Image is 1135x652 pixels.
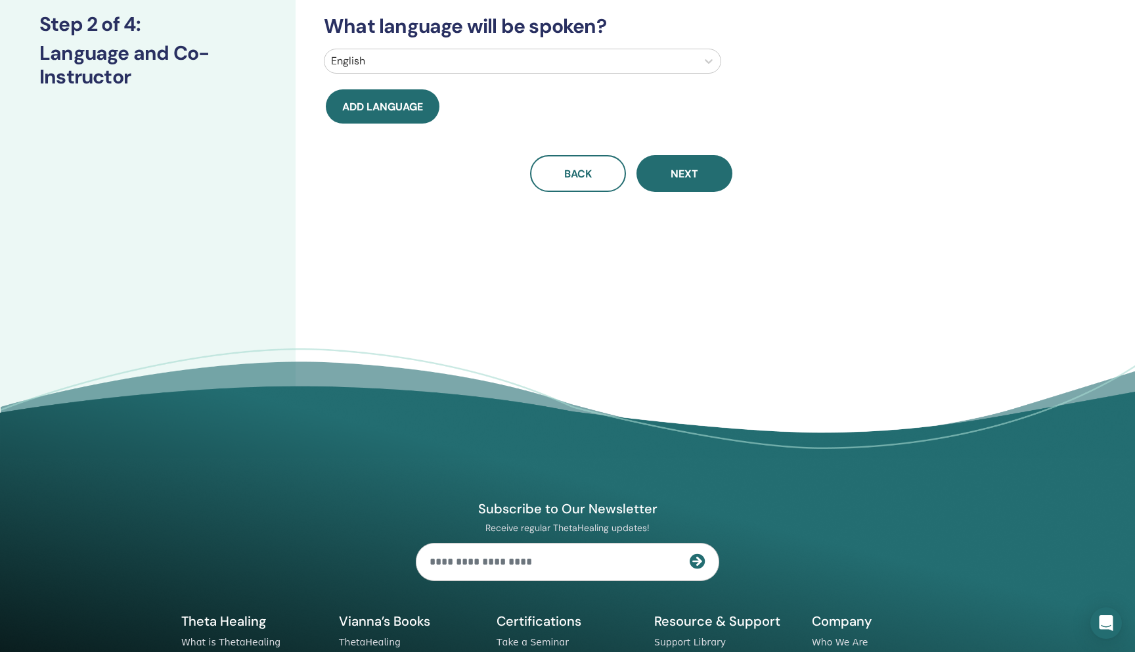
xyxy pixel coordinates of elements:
h3: What language will be spoken? [316,14,946,38]
a: What is ThetaHealing [181,637,280,647]
h5: Certifications [497,613,638,630]
h5: Resource & Support [654,613,796,630]
a: Who We Are [812,637,868,647]
h3: Step 2 of 4 : [39,12,256,36]
h5: Theta Healing [181,613,323,630]
a: Take a Seminar [497,637,569,647]
h3: Language and Co-Instructor [39,41,256,89]
button: Add language [326,89,439,124]
span: Back [564,167,592,181]
h5: Company [812,613,954,630]
div: Open Intercom Messenger [1090,607,1122,639]
span: Add language [342,100,423,114]
h5: Vianna’s Books [339,613,481,630]
a: Support Library [654,637,726,647]
button: Back [530,155,626,192]
button: Next [636,155,732,192]
span: Next [671,167,698,181]
h4: Subscribe to Our Newsletter [416,500,719,517]
p: Receive regular ThetaHealing updates! [416,522,719,534]
a: ThetaHealing [339,637,401,647]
